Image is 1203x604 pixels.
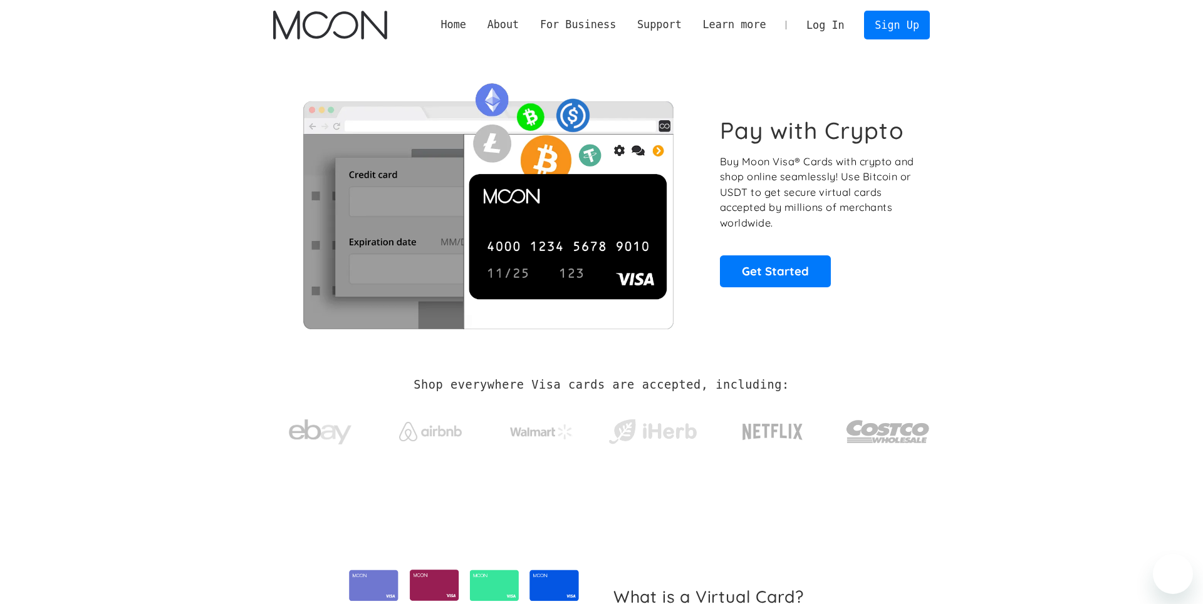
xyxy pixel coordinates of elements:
[495,412,588,446] a: Walmart
[692,17,777,33] div: Learn more
[720,116,904,145] h1: Pay with Crypto
[1153,554,1193,594] iframe: Button to launch messaging window
[864,11,929,39] a: Sign Up
[273,74,702,329] img: Moon Cards let you spend your crypto anywhere Visa is accepted.
[430,17,477,33] a: Home
[606,416,699,448] img: iHerb
[627,17,692,33] div: Support
[477,17,529,33] div: About
[846,408,930,455] img: Costco
[510,424,573,439] img: Walmart
[384,409,477,448] a: Airbnb
[846,396,930,461] a: Costco
[637,17,682,33] div: Support
[702,17,766,33] div: Learn more
[540,17,616,33] div: For Business
[741,416,804,448] img: Netflix
[399,422,462,441] img: Airbnb
[717,404,829,454] a: Netflix
[289,412,352,452] img: ebay
[273,11,387,39] a: home
[796,11,855,39] a: Log In
[529,17,627,33] div: For Business
[273,400,367,458] a: ebay
[606,403,699,454] a: iHerb
[487,17,519,33] div: About
[273,11,387,39] img: Moon Logo
[414,378,789,392] h2: Shop everywhere Visa cards are accepted, including:
[720,154,916,231] p: Buy Moon Visa® Cards with crypto and shop online seamlessly! Use Bitcoin or USDT to get secure vi...
[720,255,831,287] a: Get Started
